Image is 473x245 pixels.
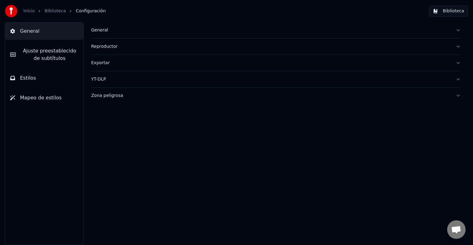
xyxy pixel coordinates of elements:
[5,23,83,40] button: General
[91,55,461,71] button: Exportar
[91,60,451,66] div: Exportar
[5,42,83,67] button: Ajuste preestablecido de subtítulos
[91,93,451,99] div: Zona peligrosa
[91,22,461,38] button: General
[91,88,461,104] button: Zona peligrosa
[5,89,83,106] button: Mapeo de estilos
[23,8,106,14] nav: breadcrumb
[45,8,66,14] a: Biblioteca
[429,6,468,17] button: Biblioteca
[5,5,17,17] img: youka
[23,8,35,14] a: Inicio
[20,27,39,35] span: General
[91,27,451,33] div: General
[21,47,79,62] span: Ajuste preestablecido de subtítulos
[91,71,461,87] button: YT-DLP
[76,8,106,14] span: Configuración
[447,220,466,239] div: Chat abierto
[20,94,62,102] span: Mapeo de estilos
[20,74,36,82] span: Estilos
[5,69,83,87] button: Estilos
[91,39,461,55] button: Reproductor
[91,44,451,50] div: Reproductor
[91,76,451,82] div: YT-DLP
